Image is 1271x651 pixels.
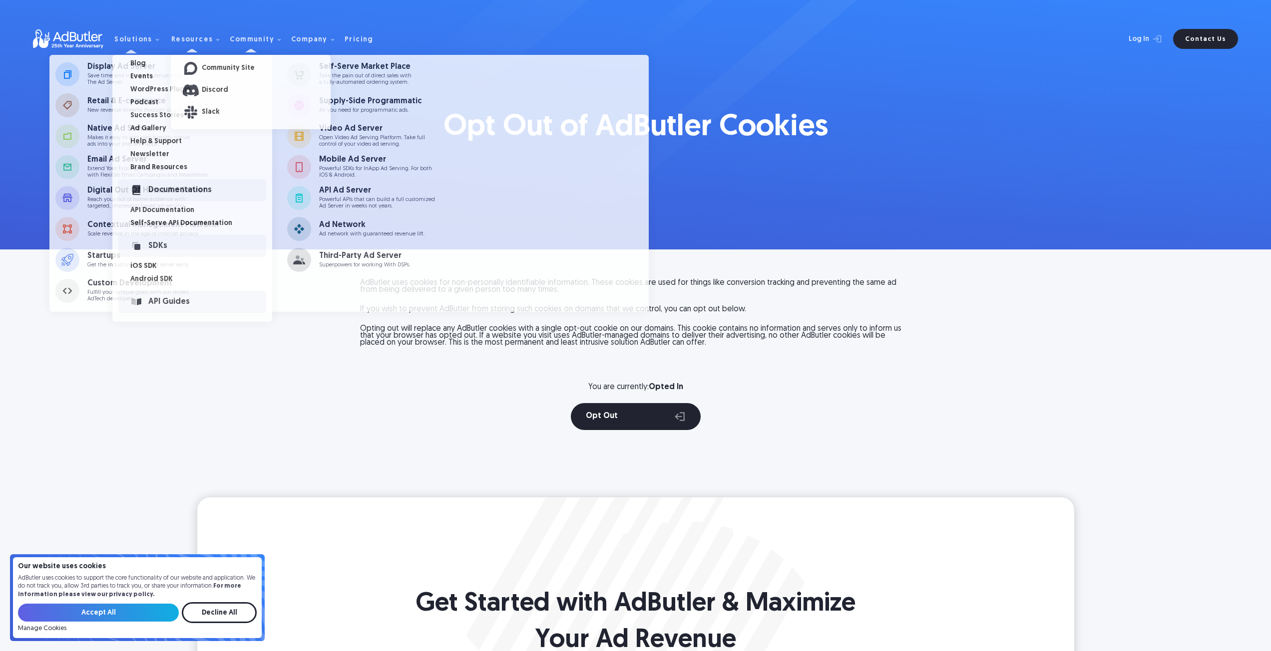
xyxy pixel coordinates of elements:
[345,34,382,43] a: Pricing
[287,152,518,182] a: Mobile Ad Server Powerful SDKs for InApp Ad Serving. For bothiOS & Android.
[148,242,266,249] div: SDKs
[649,383,683,391] span: Opted In
[112,55,272,322] nav: Resources
[87,166,209,179] p: Extend Your Existing Web Program with Flexible Email Campaigns and Newsletters.
[360,384,911,391] p: You are currently:
[1173,29,1238,49] a: Contact Us
[319,73,412,86] p: Take the pain out of direct sales with a fully-automated ordering system.
[87,197,206,210] p: Reach your out of home audience with targeted, impression based ad-serving.
[87,125,190,133] div: Native Ad Server
[202,65,331,72] a: Community Site
[55,276,286,306] a: Custom Development Fulfill your unique goals with our skilledAdTech developers.
[49,55,649,312] nav: Solutions
[130,164,272,171] a: Brand Resources
[319,197,435,210] p: Powerful APIs that can build a full customized Ad Server in weeks not years.
[18,625,66,632] a: Manage Cookies
[319,262,410,268] p: Superpowers for working With DSPs.
[148,298,266,305] div: API Guides
[230,23,289,55] div: Community
[287,59,518,89] a: Self-Serve Market Place Take the pain out of direct sales witha fully-automated ordering system.
[18,604,179,622] input: Accept All
[360,306,911,313] p: If you wish to prevent AdButler from storing such cookies on domains that we control, you can opt...
[112,291,272,313] a: API Guides
[319,231,424,237] p: Ad network with guaranteed revenue lift.
[319,156,432,164] div: Mobile Ad Server
[319,187,435,195] div: API Ad Server
[319,252,410,260] div: Third-Party Ad Server
[55,183,286,213] a: Digital Out Of Home Ad Server Reach your out of home audience withtargeted, impression based ad-s...
[87,289,189,302] p: Fulfill your unique goals with our skilled AdTech developers.
[87,107,216,114] p: New revenue streams through sponsored products.
[55,152,286,182] a: Email Ad Server Extend Your Existing Web Programwith Flexible Email Campaigns and Newsletters.
[130,138,272,145] a: Help & Support
[230,36,274,43] div: Community
[87,97,216,105] div: Retail & E-commerce
[202,87,331,94] a: Discord
[55,214,286,244] a: Contextual Management Platform Scale revenue in the age of internet privacy.
[87,73,182,86] p: Save time and increase revenue with The Ad Server.
[87,63,182,71] div: Display Ad Server
[319,97,422,105] div: Supply-Side Programmatic
[287,121,518,151] a: Video Ad Server Open Video Ad Serving Platform. Take fullcontrol of your video ad serving.
[171,55,331,129] nav: Community
[130,60,272,67] a: Blog
[130,125,272,132] a: Ad Gallery
[130,99,272,106] a: Podcast
[319,221,424,229] div: Ad Network
[287,214,518,244] a: Ad Network Ad network with guaranteed revenue lift.
[319,135,425,148] p: Open Video Ad Serving Platform. Take full control of your video ad serving.
[319,107,422,114] p: All you need for programmatic ads.
[287,90,518,120] a: Supply-Side Programmatic All you need for programmatic ads.
[319,125,425,133] div: Video Ad Server
[114,36,152,43] div: Solutions
[130,207,272,214] a: API Documentation
[18,574,257,599] p: AdButler uses cookies to support the core functionality of our website and application. We do not...
[287,245,518,275] a: Third-Party Ad Server Superpowers for working With DSPs.
[287,183,518,213] a: API Ad Server Powerful APIs that can build a full customizedAd Server in weeks not years.
[291,23,343,55] div: Company
[319,166,432,179] p: Powerful SDKs for InApp Ad Serving. For both iOS & Android.
[345,36,374,43] div: Pricing
[130,86,272,93] a: WordPress Plugin
[87,262,189,268] p: Get the industry-leading ad server early.
[87,187,206,195] div: Digital Out Of Home Ad Server
[360,325,911,346] p: Opting out will replace any AdButler cookies with a single opt-out cookie on our domains. This co...
[130,73,272,80] a: Events
[55,59,286,89] a: Display Ad Server Save time and increase revenue withThe Ad Server.
[291,36,328,43] div: Company
[182,602,257,623] input: Decline All
[87,252,189,260] div: Startups
[130,263,272,270] a: iOS SDK
[114,23,167,55] div: Solutions
[55,90,286,120] a: Retail & E-commerce New revenue streams through sponsored products.
[87,231,219,237] p: Scale revenue in the age of internet privacy.
[202,109,331,116] a: Slack
[130,276,272,283] a: Android SDK
[87,156,209,164] div: Email Ad Server
[1102,29,1167,49] a: Log In
[87,221,219,229] div: Contextual Management Platform
[87,279,189,287] div: Custom Development
[571,403,701,430] button: Opt Out
[18,563,257,570] h4: Our website uses cookies
[171,36,213,43] div: Resources
[319,63,412,71] div: Self-Serve Market Place
[55,245,286,275] a: Startups Get the industry-leading ad server early.
[148,187,266,194] div: Documentations
[87,135,190,148] p: Makes it easy to add user-friendly native ads into your sites and apps.
[130,112,272,119] a: Success Stories
[171,23,228,55] div: Resources
[130,220,272,227] a: Self-Serve API Documentation
[55,121,286,151] a: Native Ad Server Makes it easy to add user-friendly nativeads into your sites and apps.
[18,602,257,632] form: Email Form
[130,151,272,158] a: Newsletter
